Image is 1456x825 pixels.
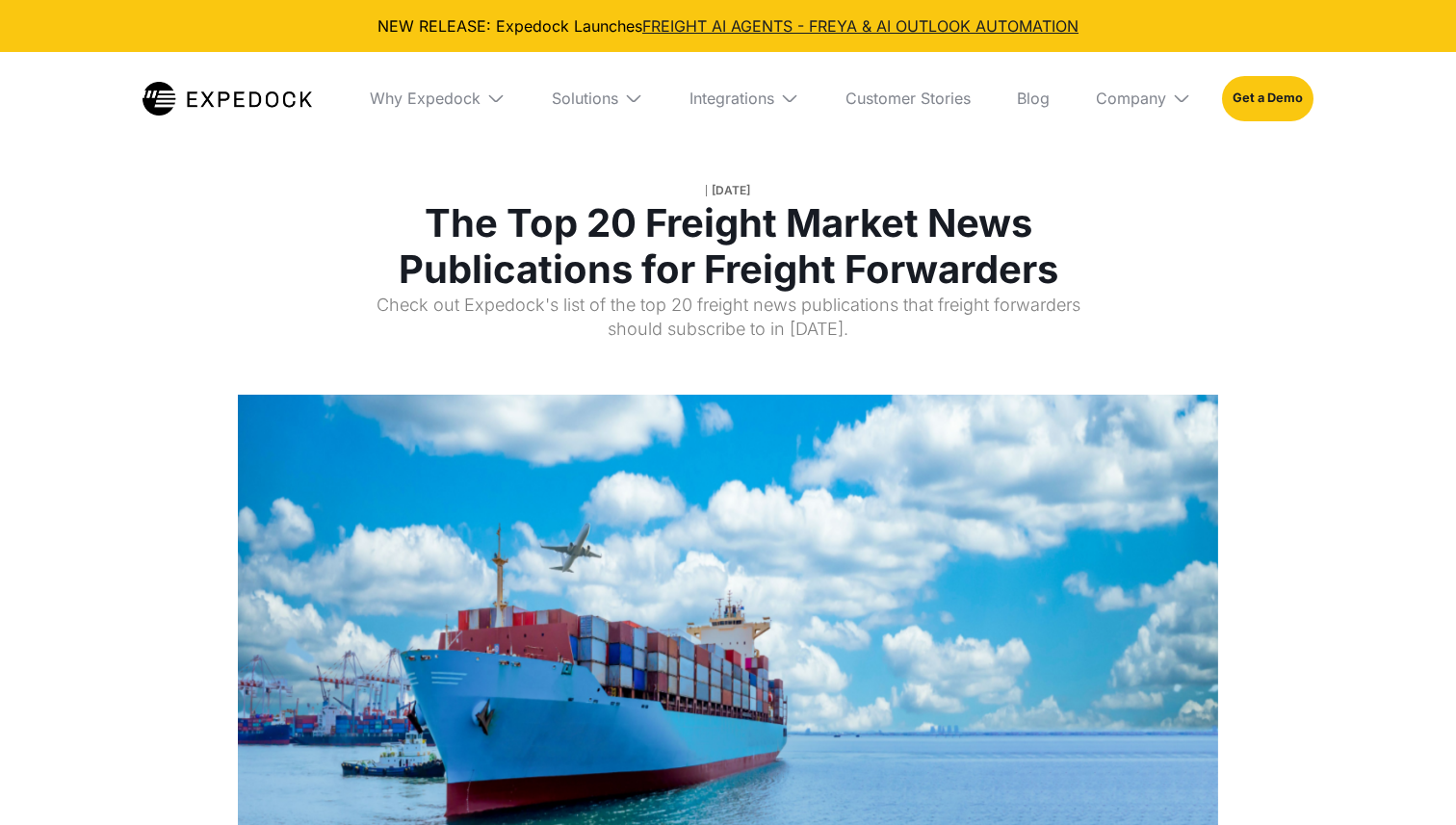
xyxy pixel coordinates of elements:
[689,89,774,108] div: Integrations
[552,89,618,108] div: Solutions
[830,52,986,144] a: Customer Stories
[15,15,1441,37] div: NEW RELEASE: Expedock Launches
[370,89,481,108] div: Why Expedock
[1096,89,1166,108] div: Company
[371,293,1085,356] p: Check out Expedock's list of the top 20 freight news publications that freight forwarders should ...
[1222,76,1313,120] a: Get a Demo
[371,200,1085,293] h1: The Top 20 Freight Market News Publications for Freight Forwarders
[712,181,750,200] div: [DATE]
[1001,52,1065,144] a: Blog
[642,16,1079,36] a: FREIGHT AI AGENTS - FREYA & AI OUTLOOK AUTOMATION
